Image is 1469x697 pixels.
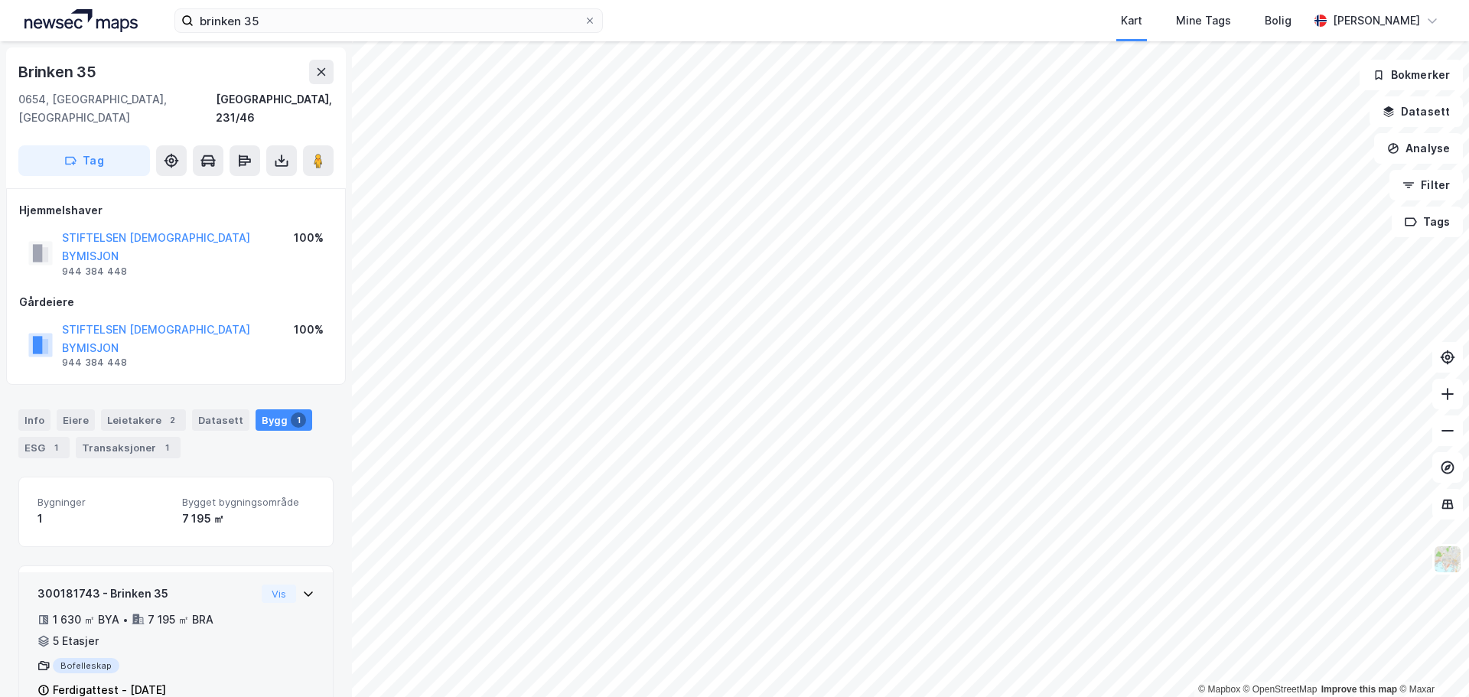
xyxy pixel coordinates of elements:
[216,90,334,127] div: [GEOGRAPHIC_DATA], 231/46
[122,614,129,626] div: •
[1392,624,1469,697] iframe: Chat Widget
[294,229,324,247] div: 100%
[1321,684,1397,695] a: Improve this map
[1121,11,1142,30] div: Kart
[182,496,314,509] span: Bygget bygningsområde
[18,145,150,176] button: Tag
[18,437,70,458] div: ESG
[18,90,216,127] div: 0654, [GEOGRAPHIC_DATA], [GEOGRAPHIC_DATA]
[37,585,256,603] div: 300181743 - Brinken 35
[76,437,181,458] div: Transaksjoner
[1360,60,1463,90] button: Bokmerker
[1198,684,1240,695] a: Mapbox
[37,510,170,528] div: 1
[262,585,296,603] button: Vis
[19,293,333,311] div: Gårdeiere
[182,510,314,528] div: 7 195 ㎡
[101,409,186,431] div: Leietakere
[1333,11,1420,30] div: [PERSON_NAME]
[294,321,324,339] div: 100%
[1176,11,1231,30] div: Mine Tags
[1392,207,1463,237] button: Tags
[1243,684,1318,695] a: OpenStreetMap
[1374,133,1463,164] button: Analyse
[62,357,127,369] div: 944 384 448
[1392,624,1469,697] div: Kontrollprogram for chat
[53,611,119,629] div: 1 630 ㎡ BYA
[192,409,249,431] div: Datasett
[24,9,138,32] img: logo.a4113a55bc3d86da70a041830d287a7e.svg
[19,201,333,220] div: Hjemmelshaver
[57,409,95,431] div: Eiere
[53,632,99,650] div: 5 Etasjer
[1433,545,1462,574] img: Z
[148,611,213,629] div: 7 195 ㎡ BRA
[62,265,127,278] div: 944 384 448
[194,9,584,32] input: Søk på adresse, matrikkel, gårdeiere, leietakere eller personer
[164,412,180,428] div: 2
[48,440,64,455] div: 1
[18,409,50,431] div: Info
[1389,170,1463,200] button: Filter
[159,440,174,455] div: 1
[1370,96,1463,127] button: Datasett
[291,412,306,428] div: 1
[37,496,170,509] span: Bygninger
[256,409,312,431] div: Bygg
[18,60,99,84] div: Brinken 35
[1265,11,1291,30] div: Bolig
